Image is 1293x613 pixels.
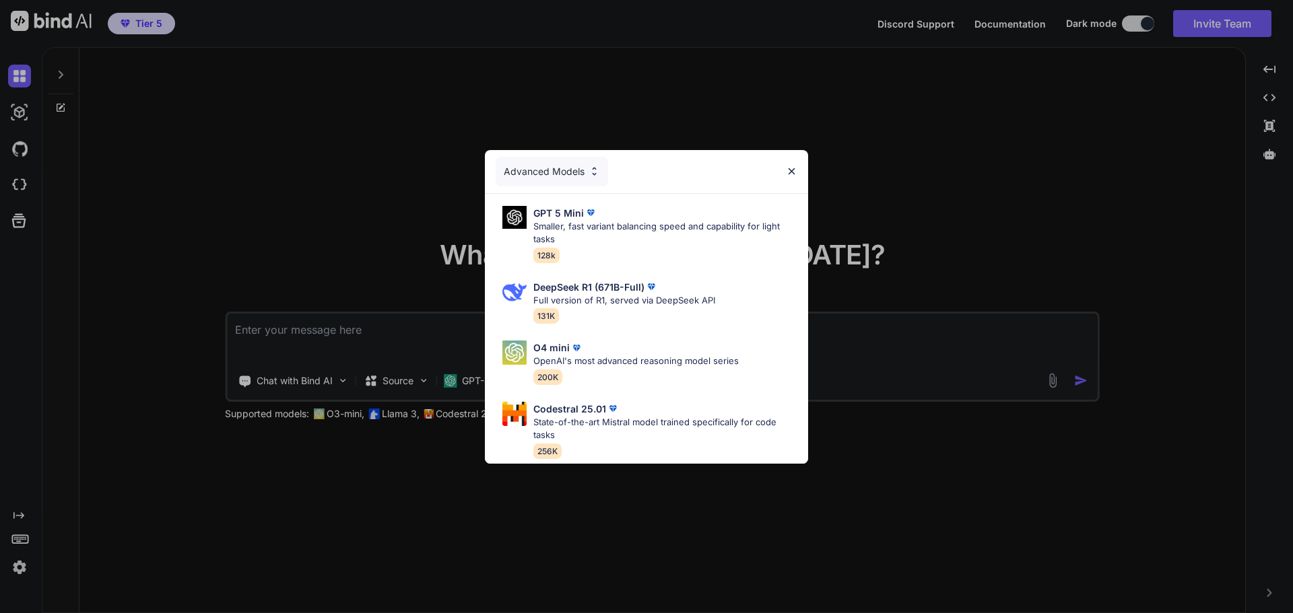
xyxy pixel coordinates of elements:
[502,402,527,426] img: Pick Models
[606,402,620,415] img: premium
[570,341,583,355] img: premium
[644,280,658,293] img: premium
[533,369,562,385] span: 200K
[589,166,600,177] img: Pick Models
[533,248,560,263] span: 128k
[533,402,606,416] p: Codestral 25.01
[533,340,570,355] p: O4 mini
[584,206,597,219] img: premium
[533,280,644,294] p: DeepSeek R1 (671B-Full)
[533,294,715,308] p: Full version of R1, served via DeepSeek API
[533,443,562,459] span: 256K
[533,416,797,442] p: State-of-the-art Mistral model trained specifically for code tasks
[502,340,527,365] img: Pick Models
[502,206,527,229] img: Pick Models
[533,206,584,220] p: GPT 5 Mini
[533,355,739,368] p: OpenAI's most advanced reasoning model series
[533,220,797,246] p: Smaller, fast variant balancing speed and capability for light tasks
[533,308,559,324] span: 131K
[502,280,527,304] img: Pick Models
[496,157,608,186] div: Advanced Models
[786,166,797,177] img: close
